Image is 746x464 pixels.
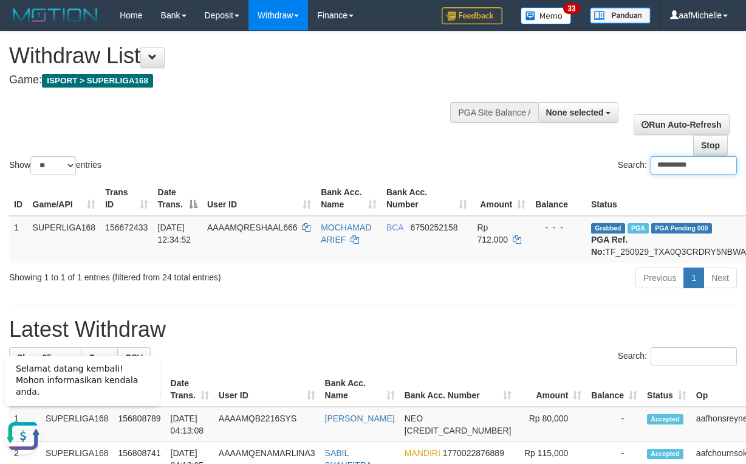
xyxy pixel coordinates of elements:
[472,181,530,216] th: Amount: activate to sort column ascending
[546,108,604,117] span: None selected
[405,414,423,423] span: NEO
[320,372,400,407] th: Bank Acc. Name: activate to sort column ascending
[9,181,28,216] th: ID
[325,414,395,423] a: [PERSON_NAME]
[9,266,302,283] div: Showing 1 to 1 of 1 entries (filtered from 24 total entries)
[442,7,502,24] img: Feedback.jpg
[586,372,642,407] th: Balance: activate to sort column ascending
[316,181,382,216] th: Bank Acc. Name: activate to sort column ascending
[214,407,320,442] td: AAAAMQB2216SYS
[9,317,737,342] h1: Latest Withdraw
[647,414,683,424] span: Accepted
[591,223,625,234] span: Grabbed
[9,74,485,86] h4: Game:
[386,223,403,232] span: BCA
[28,181,101,216] th: Game/API: activate to sort column ascending
[382,181,473,216] th: Bank Acc. Number: activate to sort column ascending
[450,102,538,123] div: PGA Site Balance /
[9,156,101,175] label: Show entries
[651,223,712,234] span: PGA Pending
[535,221,581,234] div: - - -
[586,407,642,442] td: -
[30,156,76,175] select: Showentries
[153,181,202,216] th: Date Trans.: activate to sort column descending
[516,407,587,442] td: Rp 80,000
[683,268,704,288] a: 1
[703,268,737,288] a: Next
[516,372,587,407] th: Amount: activate to sort column ascending
[158,223,191,244] span: [DATE] 12:34:52
[521,7,572,24] img: Button%20Memo.svg
[5,73,41,109] button: Open LiveChat chat widget
[214,372,320,407] th: User ID: activate to sort column ascending
[651,347,737,365] input: Search:
[647,449,683,459] span: Accepted
[651,156,737,175] input: Search:
[477,223,508,244] span: Rp 712.000
[166,407,214,442] td: [DATE] 04:13:08
[100,181,152,216] th: Trans ID: activate to sort column ascending
[591,235,628,257] b: PGA Ref. No:
[590,7,651,24] img: panduan.png
[618,347,737,365] label: Search:
[411,223,458,232] span: Copy 6750252158 to clipboard
[443,448,504,458] span: Copy 1770022876889 to clipboard
[628,223,649,234] span: Marked by aafsoycanthlai
[9,6,101,24] img: MOTION_logo.png
[405,448,440,458] span: MANDIRI
[400,372,516,407] th: Bank Acc. Number: activate to sort column ascending
[405,426,512,435] span: Copy 5859458253786603 to clipboard
[42,74,153,88] span: ISPORT > SUPERLIGA168
[618,156,737,175] label: Search:
[693,135,728,156] a: Stop
[563,3,580,14] span: 33
[28,216,101,263] td: SUPERLIGA168
[635,268,684,288] a: Previous
[642,372,691,407] th: Status: activate to sort column ascending
[9,216,28,263] td: 1
[207,223,298,232] span: AAAAMQRESHAAL666
[9,44,485,68] h1: Withdraw List
[166,372,214,407] th: Date Trans.: activate to sort column ascending
[538,102,619,123] button: None selected
[530,181,586,216] th: Balance
[105,223,148,232] span: 156672433
[202,181,316,216] th: User ID: activate to sort column ascending
[634,114,729,135] a: Run Auto-Refresh
[321,223,371,244] a: MOCHAMAD ARIEF
[16,19,138,52] span: Selamat datang kembali! Mohon informasikan kendala anda.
